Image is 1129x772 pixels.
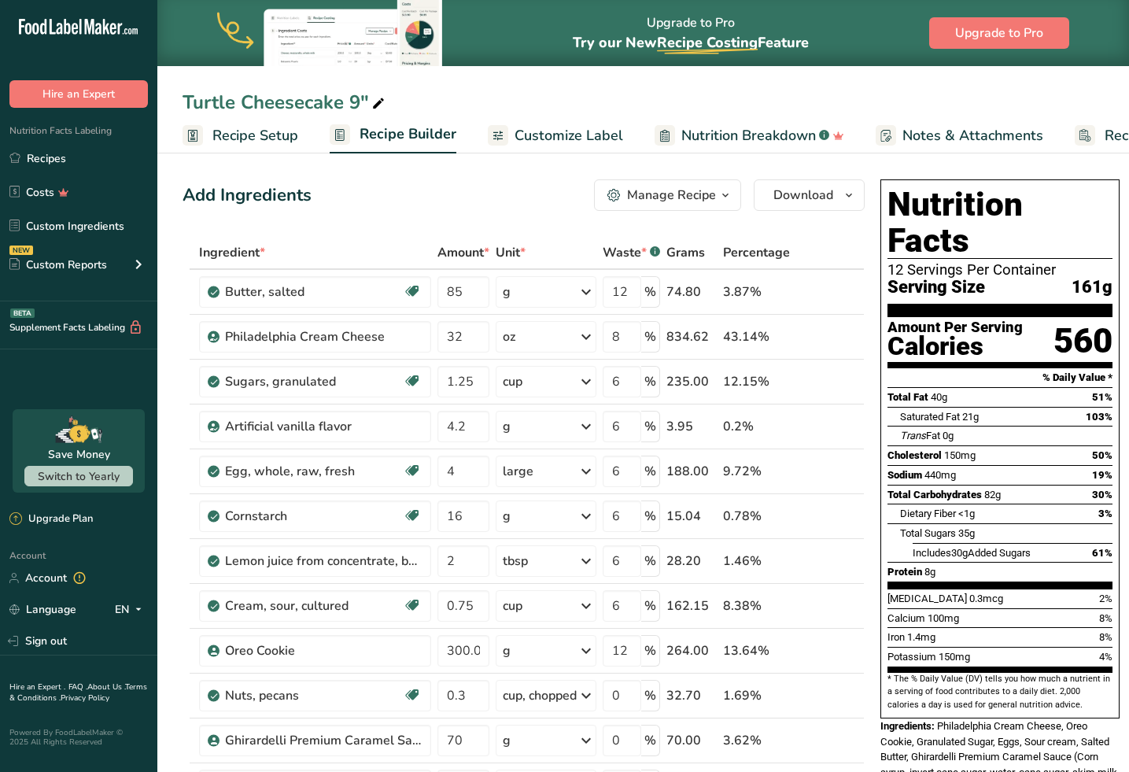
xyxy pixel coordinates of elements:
div: Cornstarch [225,507,403,526]
span: 8% [1099,631,1112,643]
span: Calcium [887,612,925,624]
div: 1.46% [723,552,790,571]
div: g [503,731,511,750]
span: 103% [1086,411,1112,423]
div: 0.2% [723,417,790,436]
div: 3.95 [666,417,717,436]
a: Recipe Setup [183,118,298,153]
div: 3.62% [723,731,790,750]
span: 0g [943,430,954,441]
div: Lemon juice from concentrate, bottled, REAL LEMON [225,552,422,571]
span: Cholesterol [887,449,942,461]
span: Saturated Fat [900,411,960,423]
span: 82g [984,489,1001,501]
span: 21g [962,411,979,423]
span: Serving Size [887,278,985,297]
div: Powered By FoodLabelMaker © 2025 All Rights Reserved [9,728,148,747]
div: 264.00 [666,641,717,660]
div: 3.87% [723,283,790,301]
span: 30% [1092,489,1112,501]
div: Oreo Cookie [225,641,422,660]
span: Grams [666,243,705,262]
div: Custom Reports [9,257,107,273]
span: 161g [1072,278,1112,297]
span: 3% [1098,508,1112,519]
span: Recipe Builder [360,124,456,145]
div: BETA [10,308,35,318]
span: Dietary Fiber [900,508,956,519]
span: 8% [1099,612,1112,624]
div: Amount Per Serving [887,320,1023,335]
div: Philadelphia Cream Cheese [225,327,422,346]
span: Total Fat [887,391,928,403]
a: Privacy Policy [61,693,109,704]
div: Turtle Cheesecake 9" [183,88,388,116]
span: Nutrition Breakdown [681,125,816,146]
div: Sugars, granulated [225,372,403,391]
span: Notes & Attachments [902,125,1043,146]
span: 50% [1092,449,1112,461]
span: [MEDICAL_DATA] [887,593,967,604]
div: 188.00 [666,462,717,481]
div: Manage Recipe [627,186,716,205]
div: 32.70 [666,686,717,705]
span: 19% [1092,469,1112,481]
div: 12 Servings Per Container [887,262,1112,278]
div: 28.20 [666,552,717,571]
a: Language [9,596,76,623]
a: About Us . [87,682,125,693]
span: Recipe Setup [212,125,298,146]
span: Ingredients: [880,720,935,732]
a: Hire an Expert . [9,682,65,693]
div: cup, chopped [503,686,577,705]
div: 12.15% [723,372,790,391]
span: Amount [437,243,489,262]
button: Switch to Yearly [24,466,133,486]
div: Egg, whole, raw, fresh [225,462,403,481]
div: 560 [1053,320,1112,362]
span: Download [773,186,833,205]
div: 43.14% [723,327,790,346]
section: * The % Daily Value (DV) tells you how much a nutrient in a serving of food contributes to a dail... [887,673,1112,711]
span: 61% [1092,547,1112,559]
span: 40g [931,391,947,403]
a: Recipe Builder [330,116,456,154]
button: Upgrade to Pro [929,17,1069,49]
span: Iron [887,631,905,643]
div: cup [503,597,522,615]
div: NEW [9,246,33,255]
div: Cream, sour, cultured [225,597,403,615]
span: 51% [1092,391,1112,403]
div: large [503,462,533,481]
div: g [503,641,511,660]
div: 70.00 [666,731,717,750]
span: 4% [1099,651,1112,663]
div: 162.15 [666,597,717,615]
span: Ingredient [199,243,265,262]
div: 9.72% [723,462,790,481]
a: Customize Label [488,118,623,153]
span: 1.4mg [907,631,935,643]
span: Total Sugars [900,527,956,539]
div: Upgrade to Pro [573,1,809,66]
span: <1g [958,508,975,519]
div: Add Ingredients [183,183,312,209]
span: 440mg [924,469,956,481]
div: 8.38% [723,597,790,615]
div: EN [115,600,148,619]
button: Hire an Expert [9,80,148,108]
span: Upgrade to Pro [955,24,1043,42]
iframe: Intercom live chat [1076,718,1113,756]
div: Ghirardelli Premium Caramel Sauce [225,731,422,750]
button: Manage Recipe [594,179,741,211]
a: Notes & Attachments [876,118,1043,153]
div: 13.64% [723,641,790,660]
span: Unit [496,243,526,262]
span: Potassium [887,651,936,663]
button: Download [754,179,865,211]
span: Includes Added Sugars [913,547,1031,559]
span: 150mg [944,449,976,461]
section: % Daily Value * [887,368,1112,387]
div: cup [503,372,522,391]
div: tbsp [503,552,528,571]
